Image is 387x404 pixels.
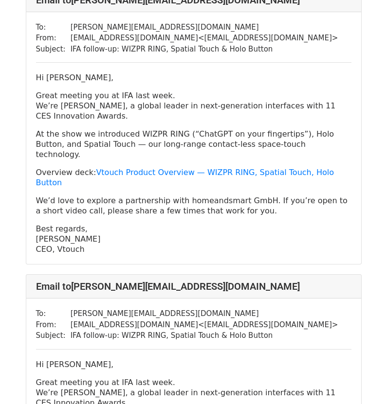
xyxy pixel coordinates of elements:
[71,44,338,55] td: IFA follow-up: WIZPR RING, Spatial Touch & Holo Button
[36,22,71,33] td: To:
[36,167,351,188] p: Overview deck:
[36,129,351,159] p: At the show we introduced WIZPR RING (“ChatGPT on your fingertips”), Holo Button, and Spatial Tou...
[71,33,338,44] td: [EMAIL_ADDRESS][DOMAIN_NAME] < [EMAIL_ADDRESS][DOMAIN_NAME] >
[36,195,351,216] p: We’d love to explore a partnership with homeandsmart GmbH. If you’re open to a short video call, ...
[71,319,338,331] td: [EMAIL_ADDRESS][DOMAIN_NAME] < [EMAIL_ADDRESS][DOMAIN_NAME] >
[36,44,71,55] td: Subject:
[71,22,338,33] td: [PERSON_NAME][EMAIL_ADDRESS][DOMAIN_NAME]
[36,72,351,83] p: Hi [PERSON_NAME],
[36,281,351,292] h4: Email to [PERSON_NAME][EMAIL_ADDRESS][DOMAIN_NAME]
[36,33,71,44] td: From:
[36,319,71,331] td: From:
[71,308,338,319] td: [PERSON_NAME][EMAIL_ADDRESS][DOMAIN_NAME]
[36,359,351,369] p: Hi [PERSON_NAME],
[338,357,387,404] iframe: Chat Widget
[36,224,351,254] p: Best regards, [PERSON_NAME] CEO, Vtouch
[36,168,334,187] a: Vtouch Product Overview — WIZPR RING, Spatial Touch, Holo Button
[36,330,71,341] td: Subject:
[338,357,387,404] div: 채팅 위젯
[71,330,338,341] td: IFA follow-up: WIZPR RING, Spatial Touch & Holo Button
[36,90,351,121] p: Great meeting you at IFA last week. We’re [PERSON_NAME], a global leader in next-generation inter...
[36,308,71,319] td: To:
